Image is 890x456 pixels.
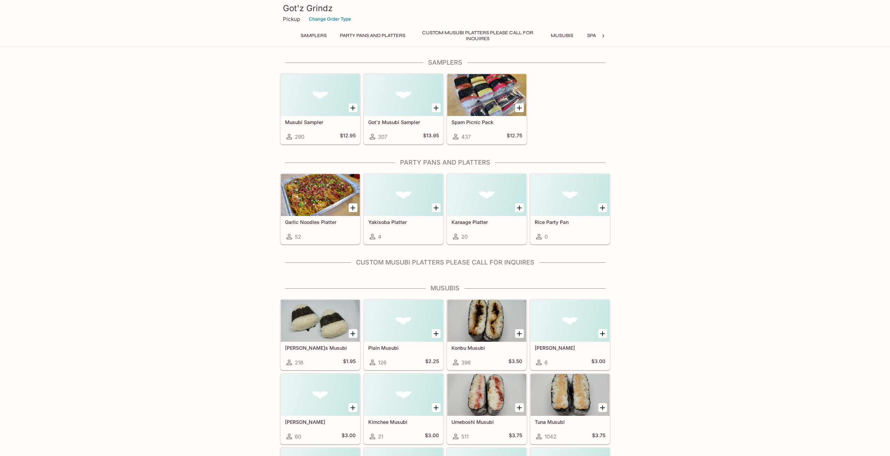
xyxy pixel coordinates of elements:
[295,433,301,440] span: 60
[447,374,526,416] div: Umeboshi Musubi
[423,132,439,141] h5: $13.95
[598,329,607,338] button: Add Okaka Musubi
[297,31,330,41] button: Samplers
[531,300,610,342] div: Okaka Musubi
[432,329,441,338] button: Add Plain Musubi
[281,300,360,342] div: Kai G's Musubi
[364,299,443,370] a: Plain Musubi126$2.25
[280,259,610,266] h4: Custom Musubi Platters PLEASE CALL FOR INQUIRES
[349,403,357,412] button: Add Takuan Musubi
[340,132,356,141] h5: $12.95
[461,233,468,240] span: 20
[432,403,441,412] button: Add Kimchee Musubi
[295,233,301,240] span: 52
[461,433,469,440] span: 511
[583,31,628,41] button: Spam Musubis
[368,219,439,225] h5: Yakisoba Platter
[515,403,524,412] button: Add Umeboshi Musubi
[280,74,360,144] a: Musubi Sampler290$12.95
[364,174,443,216] div: Yakisoba Platter
[544,233,548,240] span: 0
[285,219,356,225] h5: Garlic Noodles Platter
[281,74,360,116] div: Musubi Sampler
[285,419,356,425] h5: [PERSON_NAME]
[447,374,527,444] a: Umeboshi Musubi511$3.75
[535,419,605,425] h5: Tuna Musubi
[378,433,383,440] span: 21
[364,74,443,144] a: Got’z Musubi Sampler307$13.95
[592,432,605,441] h5: $3.75
[515,329,524,338] button: Add Konbu Musubi
[283,16,300,22] p: Pickup
[508,358,522,367] h5: $3.50
[507,132,522,141] h5: $12.75
[281,374,360,416] div: Takuan Musubi
[280,174,360,244] a: Garlic Noodles Platter52
[349,103,357,112] button: Add Musubi Sampler
[336,31,409,41] button: Party Pans and Platters
[451,219,522,225] h5: Karaage Platter
[515,203,524,212] button: Add Karaage Platter
[535,345,605,351] h5: [PERSON_NAME]
[451,119,522,125] h5: Spam Picnic Pack
[447,174,527,244] a: Karaage Platter20
[451,345,522,351] h5: Konbu Musubi
[461,133,471,140] span: 437
[447,74,526,116] div: Spam Picnic Pack
[447,300,526,342] div: Konbu Musubi
[285,345,356,351] h5: [PERSON_NAME]s Musubi
[364,374,443,416] div: Kimchee Musubi
[364,74,443,116] div: Got’z Musubi Sampler
[378,133,387,140] span: 307
[280,59,610,66] h4: Samplers
[343,358,356,367] h5: $1.95
[535,219,605,225] h5: Rice Party Pan
[281,174,360,216] div: Garlic Noodles Platter
[447,74,527,144] a: Spam Picnic Pack437$12.75
[432,103,441,112] button: Add Got’z Musubi Sampler
[447,299,527,370] a: Konbu Musubi396$3.50
[531,174,610,216] div: Rice Party Pan
[515,103,524,112] button: Add Spam Picnic Pack
[368,345,439,351] h5: Plain Musubi
[425,432,439,441] h5: $3.00
[461,359,471,366] span: 396
[432,203,441,212] button: Add Yakisoba Platter
[591,358,605,367] h5: $3.00
[378,233,382,240] span: 4
[364,374,443,444] a: Kimchee Musubi21$3.00
[349,203,357,212] button: Add Garlic Noodles Platter
[598,403,607,412] button: Add Tuna Musubi
[530,174,610,244] a: Rice Party Pan0
[280,159,610,166] h4: Party Pans and Platters
[364,300,443,342] div: Plain Musubi
[280,374,360,444] a: [PERSON_NAME]60$3.00
[306,14,354,24] button: Change Order Type
[598,203,607,212] button: Add Rice Party Pan
[546,31,578,41] button: Musubis
[368,419,439,425] h5: Kimchee Musubi
[295,359,303,366] span: 218
[364,174,443,244] a: Yakisoba Platter4
[531,374,610,416] div: Tuna Musubi
[280,284,610,292] h4: Musubis
[280,299,360,370] a: [PERSON_NAME]s Musubi218$1.95
[447,174,526,216] div: Karaage Platter
[349,329,357,338] button: Add Kai G's Musubi
[425,358,439,367] h5: $2.25
[295,133,304,140] span: 290
[368,119,439,125] h5: Got’z Musubi Sampler
[415,31,541,41] button: Custom Musubi Platters PLEASE CALL FOR INQUIRES
[544,359,548,366] span: 6
[378,359,386,366] span: 126
[509,432,522,441] h5: $3.75
[285,119,356,125] h5: Musubi Sampler
[451,419,522,425] h5: Umeboshi Musubi
[530,299,610,370] a: [PERSON_NAME]6$3.00
[283,3,607,14] h3: Got'z Grindz
[544,433,556,440] span: 1042
[342,432,356,441] h5: $3.00
[530,374,610,444] a: Tuna Musubi1042$3.75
